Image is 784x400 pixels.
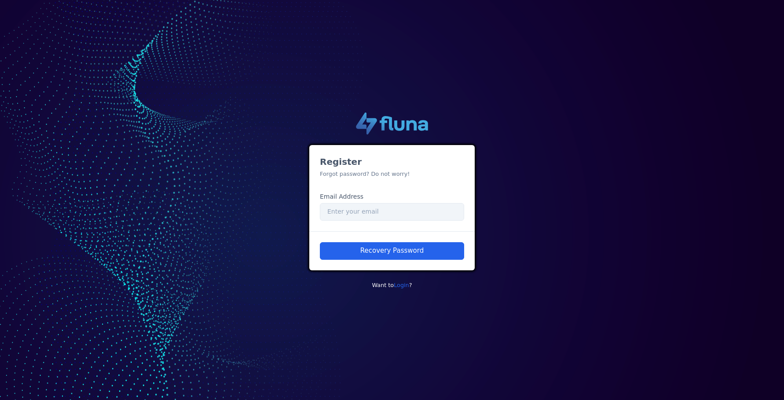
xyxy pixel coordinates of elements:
button: Recovery Password [320,242,464,260]
p: Want to ? [309,281,475,289]
h3: Register [320,156,464,168]
label: Email Address [320,192,363,201]
small: Forgot password? Do not worry! [320,171,410,177]
input: Enter your email [320,203,464,221]
a: Login [394,282,409,288]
